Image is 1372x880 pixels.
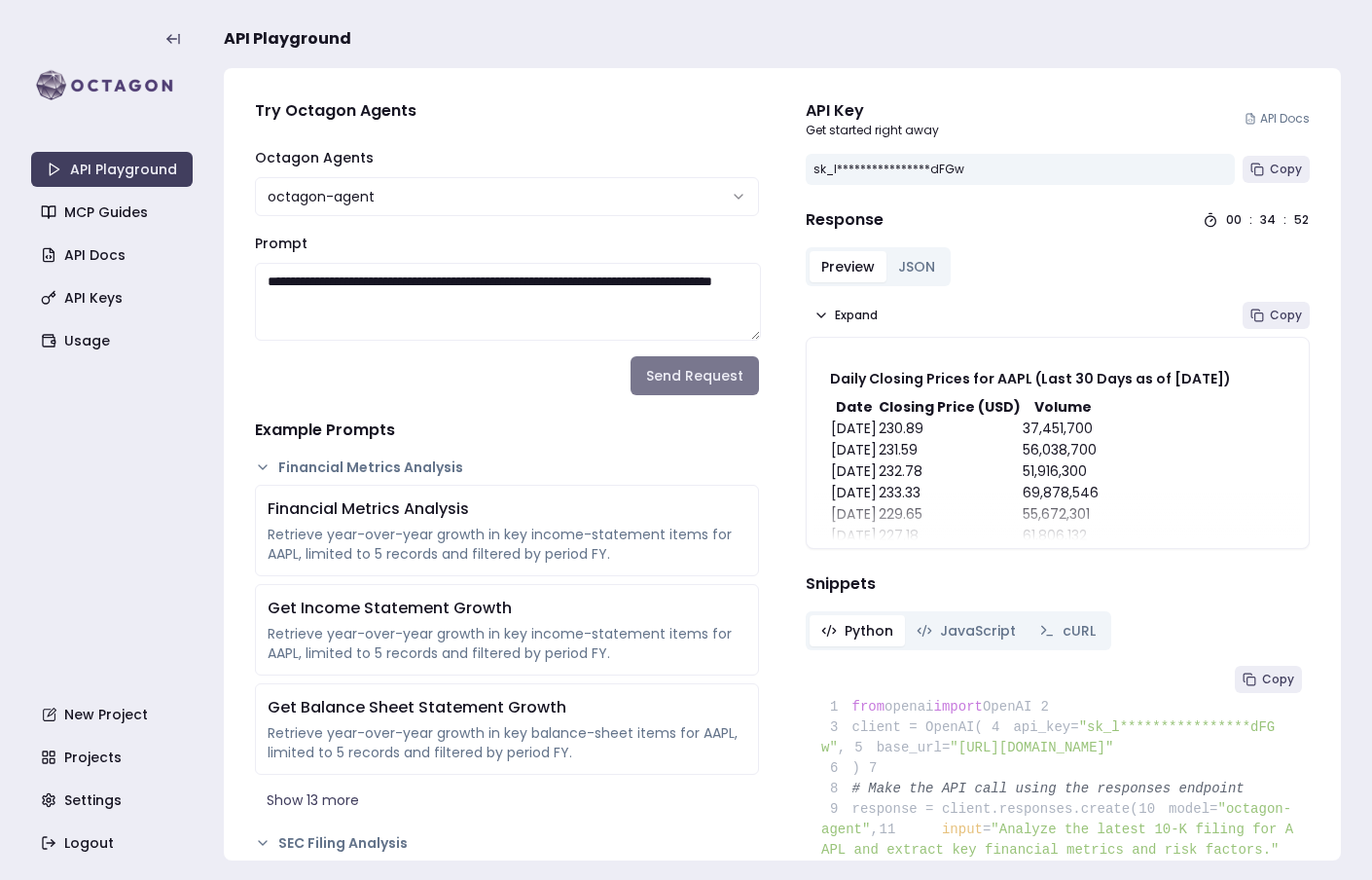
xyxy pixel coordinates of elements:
[33,825,195,861] a: Logout
[878,460,1022,482] td: 232.78
[821,779,852,799] span: 8
[878,396,1022,418] th: Closing Price (USD)
[950,740,1113,755] span: "[URL][DOMAIN_NAME]"
[846,738,877,758] span: 5
[1226,212,1242,228] div: 00
[806,99,939,123] div: API Key
[1063,621,1096,641] span: cURL
[830,418,878,439] td: [DATE]
[31,66,193,105] img: logo-rect-yK7x_WSZ.svg
[268,723,746,762] div: Retrieve year-over-year growth in key balance-sheet items for AAPL, limited to 5 records and filt...
[268,624,746,663] div: Retrieve year-over-year growth in key income-statement items for AAPL, limited to 5 records and f...
[255,419,759,442] h4: Example Prompts
[33,195,195,230] a: MCP Guides
[33,740,195,775] a: Projects
[821,758,852,779] span: 6
[983,699,1031,715] span: OpenAI
[1031,697,1063,717] span: 2
[983,822,991,837] span: =
[255,458,759,477] button: Financial Metrics Analysis
[830,460,878,482] td: [DATE]
[1022,396,1104,418] th: Volume
[821,822,1293,858] span: "Analyze the latest 10-K filing for AAPL and extract key financial metrics and risk factors."
[1294,212,1310,228] div: 52
[878,418,1022,439] td: 230.89
[821,760,860,776] span: )
[1283,212,1286,228] div: :
[934,699,983,715] span: import
[878,482,1022,503] td: 233.33
[268,597,746,620] div: Get Income Statement Growth
[1235,666,1302,693] button: Copy
[1022,418,1104,439] td: 37,451,700
[33,238,195,273] a: API Docs
[255,99,759,123] h4: Try Octagon Agents
[1138,799,1170,820] span: 10
[255,234,307,253] label: Prompt
[877,740,951,755] span: base_url=
[886,251,947,282] button: JSON
[268,525,746,564] div: Retrieve year-over-year growth in key income-statement items for AAPL, limited to 5 records and f...
[255,148,374,167] label: Octagon Agents
[835,308,878,323] span: Expand
[631,356,759,395] button: Send Request
[821,801,1138,817] span: response = client.responses.create(
[845,621,893,641] span: Python
[860,758,891,779] span: 7
[33,697,195,732] a: New Project
[878,439,1022,460] td: 231.59
[878,525,1022,546] td: 227.18
[878,503,1022,525] td: 229.65
[33,280,195,315] a: API Keys
[1022,503,1104,525] td: 55,672,301
[830,525,878,546] td: [DATE]
[224,27,351,51] span: API Playground
[1022,525,1104,546] td: 61,806,132
[1243,156,1310,183] button: Copy
[885,699,933,715] span: openai
[852,699,885,715] span: from
[33,323,195,358] a: Usage
[870,822,878,837] span: ,
[255,783,759,818] button: Show 13 more
[879,820,910,840] span: 11
[830,369,1285,388] h3: Daily Closing Prices for AAPL (Last 30 Days as of [DATE])
[1245,111,1310,127] a: API Docs
[1169,801,1217,817] span: model=
[940,621,1016,641] span: JavaScript
[983,717,1014,738] span: 4
[1022,460,1104,482] td: 51,916,300
[830,396,878,418] th: Date
[838,740,846,755] span: ,
[806,208,884,232] h4: Response
[810,251,886,282] button: Preview
[830,503,878,525] td: [DATE]
[852,781,1245,796] span: # Make the API call using the responses endpoint
[255,833,759,853] button: SEC Filing Analysis
[268,497,746,521] div: Financial Metrics Analysis
[821,697,852,717] span: 1
[806,123,939,138] p: Get started right away
[1249,212,1252,228] div: :
[1270,308,1302,323] span: Copy
[830,482,878,503] td: [DATE]
[942,822,983,837] span: input
[1262,672,1294,687] span: Copy
[1260,212,1276,228] div: 34
[1270,162,1302,177] span: Copy
[830,439,878,460] td: [DATE]
[821,719,983,735] span: client = OpenAI(
[33,783,195,818] a: Settings
[806,572,1310,596] h4: Snippets
[1243,302,1310,329] button: Copy
[1022,439,1104,460] td: 56,038,700
[821,717,852,738] span: 3
[268,696,746,719] div: Get Balance Sheet Statement Growth
[1013,719,1078,735] span: api_key=
[806,302,885,329] button: Expand
[1022,482,1104,503] td: 69,878,546
[31,152,193,187] a: API Playground
[821,799,852,820] span: 9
